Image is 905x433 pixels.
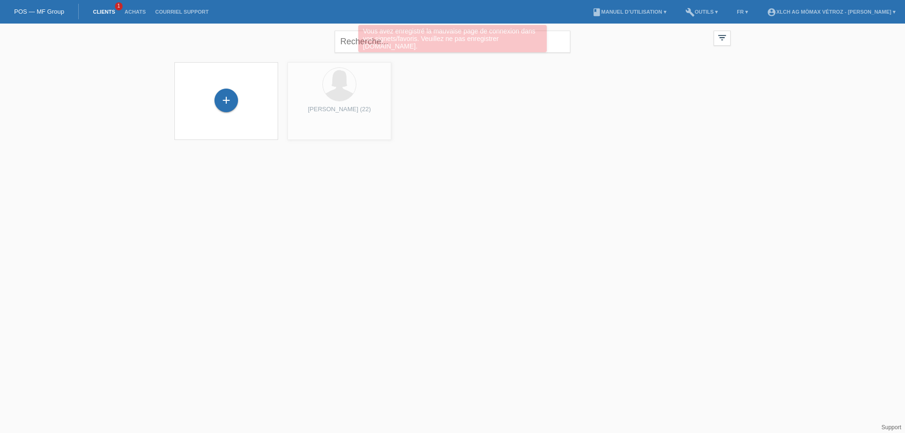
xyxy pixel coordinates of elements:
[295,106,384,121] div: [PERSON_NAME] (22)
[587,9,671,15] a: bookManuel d’utilisation ▾
[681,9,723,15] a: buildOutils ▾
[88,9,120,15] a: Clients
[215,92,238,108] div: Enregistrer le client
[115,2,123,10] span: 1
[767,8,776,17] i: account_circle
[685,8,695,17] i: build
[762,9,900,15] a: account_circleXLCH AG Mömax Vétroz - [PERSON_NAME] ▾
[150,9,213,15] a: Courriel Support
[120,9,150,15] a: Achats
[358,25,547,52] div: Vous avez enregistré la mauvaise page de connexion dans vos signets/favoris. Veuillez ne pas enre...
[732,9,753,15] a: FR ▾
[14,8,64,15] a: POS — MF Group
[881,424,901,431] a: Support
[592,8,601,17] i: book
